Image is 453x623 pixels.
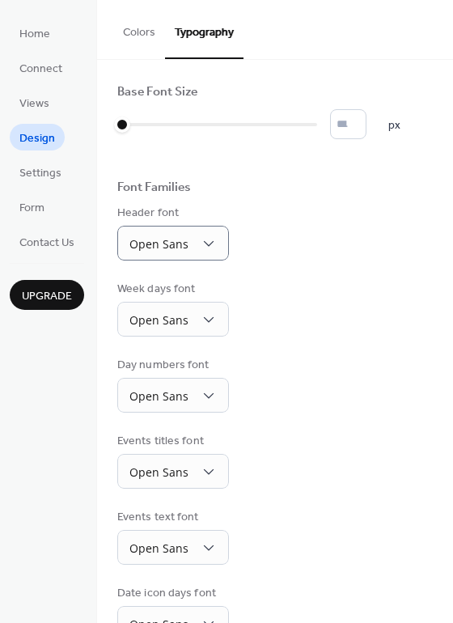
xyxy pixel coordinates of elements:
[19,26,50,43] span: Home
[117,509,226,526] div: Events text font
[10,228,84,255] a: Contact Us
[22,288,72,305] span: Upgrade
[117,205,226,222] div: Header font
[10,124,65,150] a: Design
[10,89,59,116] a: Views
[129,388,188,404] span: Open Sans
[117,357,226,374] div: Day numbers font
[19,235,74,252] span: Contact Us
[10,159,71,185] a: Settings
[388,117,400,134] span: px
[117,84,197,101] div: Base Font Size
[10,19,60,46] a: Home
[129,540,188,556] span: Open Sans
[10,54,72,81] a: Connect
[117,585,226,602] div: Date icon days font
[129,464,188,480] span: Open Sans
[19,200,44,217] span: Form
[19,61,62,78] span: Connect
[19,95,49,112] span: Views
[117,433,226,450] div: Events titles font
[10,193,54,220] a: Form
[117,281,226,298] div: Week days font
[10,280,84,310] button: Upgrade
[129,236,188,252] span: Open Sans
[129,312,188,328] span: Open Sans
[19,165,61,182] span: Settings
[19,130,55,147] span: Design
[117,180,191,197] div: Font Families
